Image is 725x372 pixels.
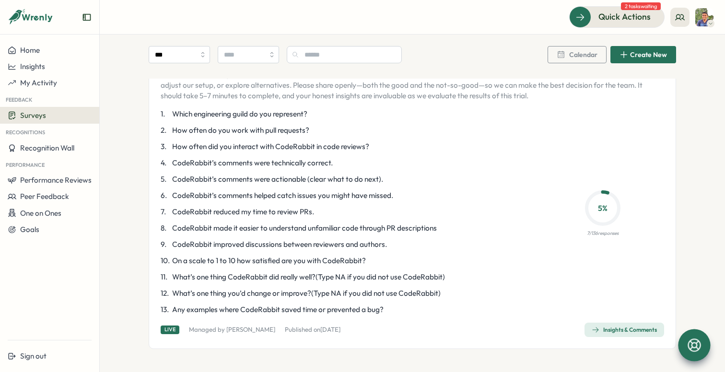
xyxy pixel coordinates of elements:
span: 8 . [161,223,170,233]
span: Create New [630,51,667,58]
span: 1 . [161,109,170,119]
p: Managed by [189,325,275,334]
span: What’s one thing you’d change or improve?(Type NA if you did not use CodeRabbit) [172,288,441,299]
span: CodeRabbit’s comments were actionable (clear what to do next). [172,174,383,185]
button: Create New [610,46,676,63]
span: My Activity [20,78,57,87]
span: 11 . [161,272,170,282]
span: CodeRabbit’s comments helped catch issues you might have missed. [172,190,393,201]
span: 5 . [161,174,170,185]
span: Home [20,46,40,55]
span: 6 . [161,190,170,201]
span: One on Ones [20,209,61,218]
a: [PERSON_NAME] [226,325,275,333]
span: Quick Actions [598,11,651,23]
span: 7 . [161,207,170,217]
span: CodeRabbit’s comments were technically correct. [172,158,333,168]
img: Varghese [695,8,713,26]
span: 3 . [161,141,170,152]
span: Surveys [20,111,46,120]
span: Peer Feedback [20,192,69,201]
span: 9 . [161,239,170,250]
span: How often do you work with pull requests? [172,125,309,136]
button: Quick Actions [569,6,665,27]
span: 13 . [161,304,170,315]
span: Goals [20,225,39,234]
span: What’s one thing CodeRabbit did really well?(Type NA if you did not use CodeRabbit) [172,272,445,282]
p: 5 % [588,202,618,214]
div: Insights & Comments [592,326,657,334]
span: [DATE] [320,325,340,333]
p: Published on [285,325,340,334]
span: Calendar [569,51,597,58]
span: On a scale to 1 to 10 how satisfied are you with CodeRabbit? [172,256,366,266]
span: Any examples where CodeRabbit saved time or prevented a bug? [172,304,384,315]
button: Insights & Comments [585,323,664,337]
button: Calendar [548,46,607,63]
span: 12 . [161,288,170,299]
span: CodeRabbit improved discussions between reviewers and authors. [172,239,387,250]
span: 2 . [161,125,170,136]
span: 4 . [161,158,170,168]
span: 10 . [161,256,170,266]
p: 7 / 136 responses [587,230,619,237]
span: Which engineering guild do you represent? [172,109,307,119]
span: Insights [20,62,45,71]
p: We’ve just wrapped up our trial of CodeRabbit, and now we want to hear from you. This survey is d... [161,59,647,101]
span: Recognition Wall [20,143,74,152]
div: Live [161,325,179,334]
span: 2 tasks waiting [621,2,661,10]
button: Expand sidebar [82,12,92,22]
span: CodeRabbit made it easier to understand unfamiliar code through PR descriptions [172,223,437,233]
span: Performance Reviews [20,175,92,185]
span: Sign out [20,351,47,360]
span: CodeRabbit reduced my time to review PRs. [172,207,314,217]
span: How often did you interact with CodeRabbit in code reviews? [172,141,369,152]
